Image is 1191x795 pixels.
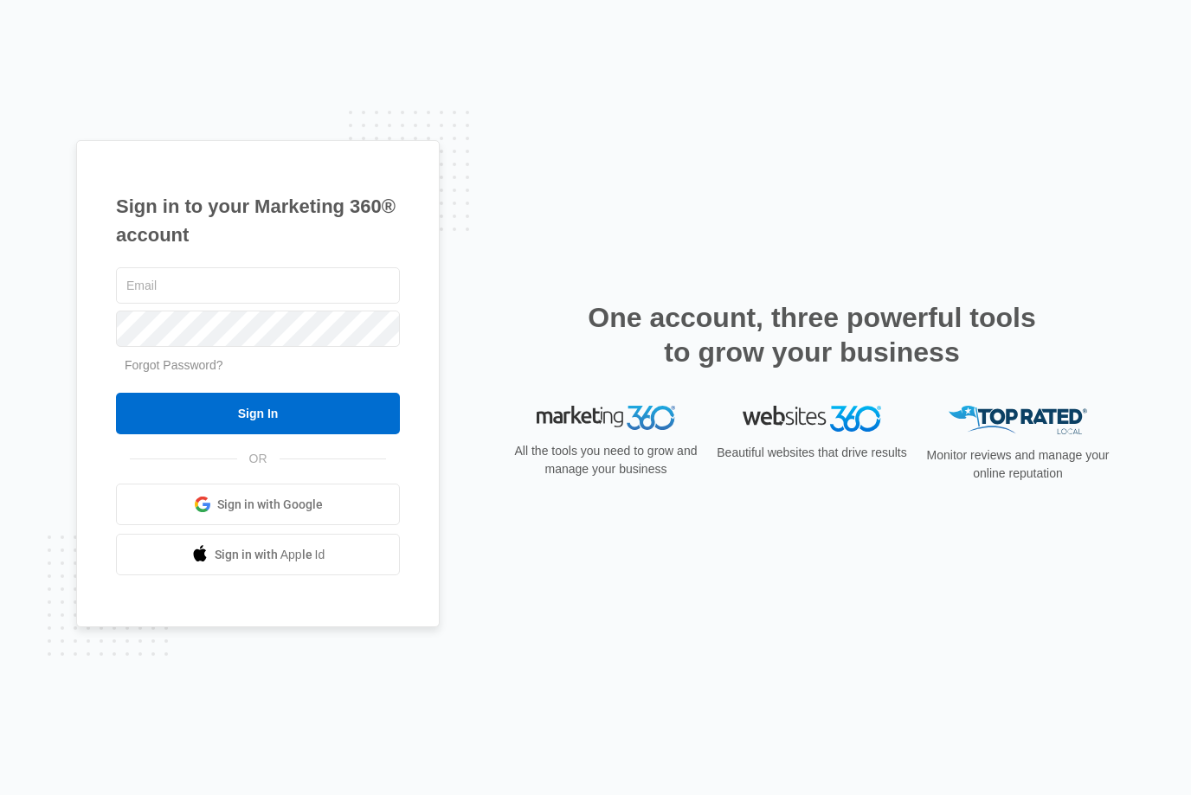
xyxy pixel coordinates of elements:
span: OR [237,450,280,468]
img: Websites 360 [743,406,881,431]
span: Sign in with Google [217,496,323,514]
span: Sign in with Apple Id [215,546,325,564]
a: Sign in with Google [116,484,400,525]
input: Email [116,267,400,304]
p: Monitor reviews and manage your online reputation [921,446,1115,483]
h1: Sign in to your Marketing 360® account [116,192,400,249]
p: Beautiful websites that drive results [715,444,909,462]
img: Top Rated Local [949,406,1087,434]
p: All the tools you need to grow and manage your business [509,442,703,478]
h2: One account, three powerful tools to grow your business [583,300,1041,369]
input: Sign In [116,393,400,434]
a: Sign in with Apple Id [116,534,400,575]
img: Marketing 360 [537,406,675,430]
a: Forgot Password? [125,358,223,372]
